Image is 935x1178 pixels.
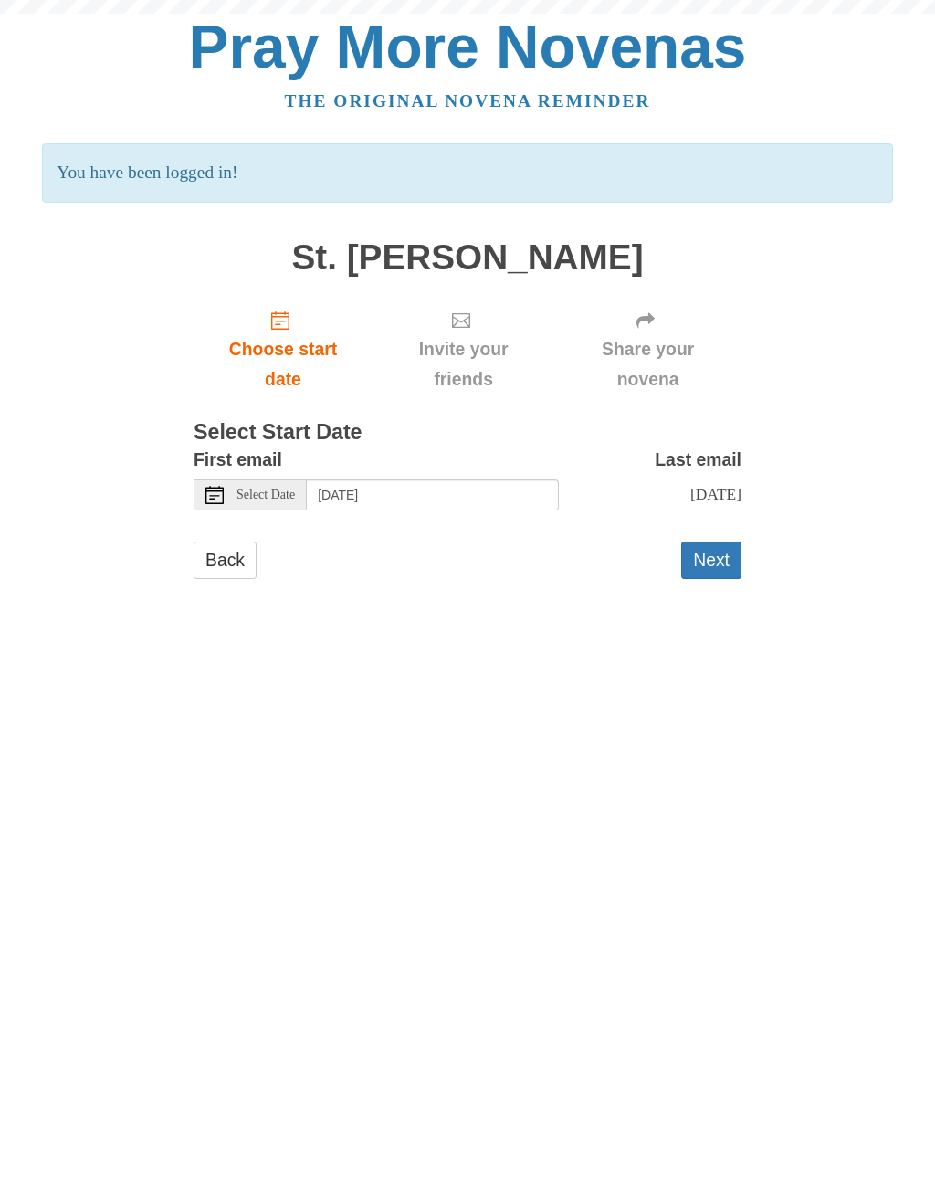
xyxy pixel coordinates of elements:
span: Invite your friends [391,334,536,394]
a: The original novena reminder [285,91,651,110]
h3: Select Start Date [194,421,741,445]
span: Select Date [236,489,295,501]
a: Back [194,542,257,579]
div: Click "Next" to confirm your start date first. [554,295,741,404]
a: Choose start date [194,295,373,404]
a: Pray More Novenas [189,13,747,80]
p: You have been logged in! [42,143,892,203]
div: Click "Next" to confirm your start date first. [373,295,554,404]
h1: St. [PERSON_NAME] [194,238,741,278]
span: Share your novena [573,334,723,394]
label: First email [194,445,282,475]
button: Next [681,542,741,579]
label: Last email [655,445,741,475]
span: Choose start date [212,334,354,394]
span: [DATE] [690,485,741,503]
